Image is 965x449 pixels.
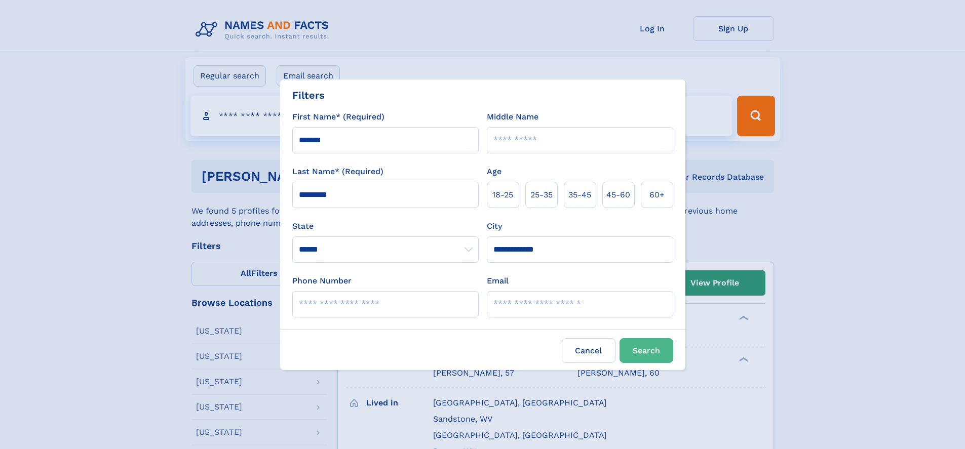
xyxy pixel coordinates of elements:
button: Search [620,338,673,363]
label: Middle Name [487,111,538,123]
label: Last Name* (Required) [292,166,383,178]
label: Email [487,275,509,287]
span: 25‑35 [530,189,553,201]
label: Phone Number [292,275,352,287]
label: State [292,220,479,232]
label: City [487,220,502,232]
span: 18‑25 [492,189,513,201]
label: First Name* (Required) [292,111,384,123]
span: 35‑45 [568,189,591,201]
span: 60+ [649,189,665,201]
label: Cancel [562,338,615,363]
div: Filters [292,88,325,103]
span: 45‑60 [606,189,630,201]
label: Age [487,166,501,178]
